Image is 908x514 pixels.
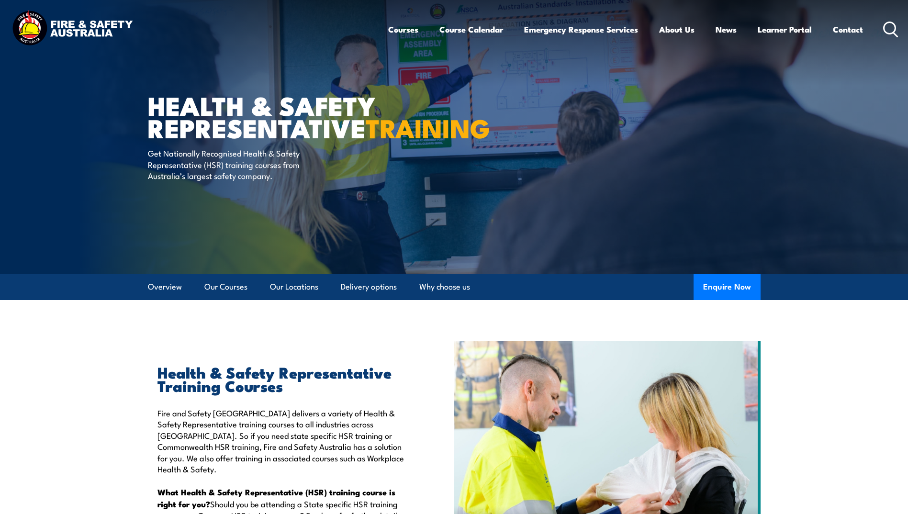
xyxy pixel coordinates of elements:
[694,274,761,300] button: Enquire Now
[148,274,182,300] a: Overview
[524,17,638,42] a: Emergency Response Services
[148,94,384,138] h1: Health & Safety Representative
[716,17,737,42] a: News
[366,107,490,147] strong: TRAINING
[204,274,247,300] a: Our Courses
[341,274,397,300] a: Delivery options
[157,486,395,510] strong: What Health & Safety Representative (HSR) training course is right for you?
[157,407,410,474] p: Fire and Safety [GEOGRAPHIC_DATA] delivers a variety of Health & Safety Representative training c...
[388,17,418,42] a: Courses
[659,17,695,42] a: About Us
[833,17,863,42] a: Contact
[157,365,410,392] h2: Health & Safety Representative Training Courses
[419,274,470,300] a: Why choose us
[270,274,318,300] a: Our Locations
[758,17,812,42] a: Learner Portal
[439,17,503,42] a: Course Calendar
[148,147,323,181] p: Get Nationally Recognised Health & Safety Representative (HSR) training courses from Australia’s ...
